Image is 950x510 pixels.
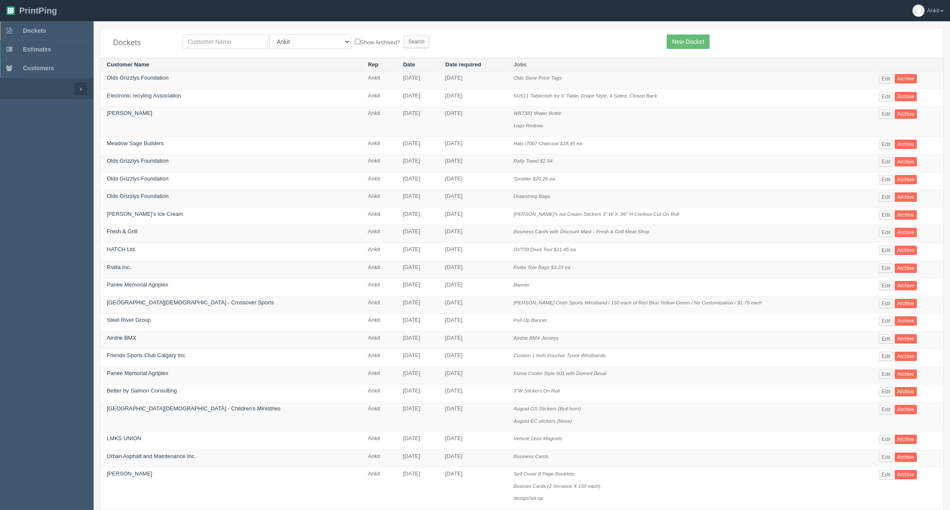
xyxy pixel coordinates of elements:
[879,109,893,119] a: Edit
[879,246,893,255] a: Edit
[397,261,439,278] td: [DATE]
[107,470,152,477] a: [PERSON_NAME]
[361,384,396,402] td: Ankit
[107,335,136,341] a: Airdrie BMX
[107,435,141,441] a: LMKS UNION
[439,349,507,367] td: [DATE]
[361,296,396,314] td: Ankit
[895,281,917,290] a: Archive
[107,92,181,99] a: Electronic recyling Association
[879,228,893,237] a: Edit
[879,92,893,101] a: Edit
[439,432,507,450] td: [DATE]
[514,370,606,376] i: Kuma Cooler Style 601 with Domed Decal
[879,453,893,462] a: Edit
[514,193,550,199] i: Drawstring Bags
[361,207,396,225] td: Ankit
[895,352,917,361] a: Archive
[361,278,396,296] td: Ankit
[439,261,507,278] td: [DATE]
[514,495,543,501] i: design/set up
[23,27,46,34] span: Dockets
[107,370,168,376] a: Panee Memorial Agriplex
[397,207,439,225] td: [DATE]
[879,435,893,444] a: Edit
[514,110,561,116] i: WB7381 Water Bottle
[107,352,187,358] a: Friends Sports Club Calgary Inc.
[913,5,924,17] img: avatar_default-7531ab5dedf162e01f1e0bb0964e6a185e93c5c22dfe317fb01d7f8cd2b1632c.jpg
[355,39,360,44] input: Show Archived?
[895,109,917,119] a: Archive
[107,246,136,252] a: HATCH Ltd.
[361,72,396,89] td: Ankit
[107,387,177,394] a: Better by Salmon Consulting
[397,432,439,450] td: [DATE]
[439,314,507,332] td: [DATE]
[361,349,396,367] td: Ankit
[879,140,893,149] a: Edit
[439,384,507,402] td: [DATE]
[439,331,507,349] td: [DATE]
[895,246,917,255] a: Archive
[439,243,507,261] td: [DATE]
[397,190,439,208] td: [DATE]
[514,264,570,270] i: Rviita Tote Bags $3.23 ea
[895,264,917,273] a: Archive
[397,172,439,190] td: [DATE]
[879,352,893,361] a: Edit
[355,37,400,47] label: Show Archived?
[439,278,507,296] td: [DATE]
[895,387,917,396] a: Archive
[23,46,51,53] span: Estimates
[361,331,396,349] td: Ankit
[879,157,893,166] a: Edit
[107,405,280,412] a: [GEOGRAPHIC_DATA][DEMOGRAPHIC_DATA] - Children's Ministries
[507,58,873,72] th: Jobs
[439,155,507,172] td: [DATE]
[514,317,547,323] i: Pull-Up Banner
[107,453,196,459] a: Urban Asphalt and Maintenance Inc.
[895,192,917,202] a: Archive
[879,405,893,414] a: Edit
[107,193,168,199] a: Olds Grizzlys Foundation
[895,470,917,479] a: Archive
[439,367,507,384] td: [DATE]
[895,92,917,101] a: Archive
[514,471,574,476] i: Self Cover 8 Page Booklets
[439,137,507,155] td: [DATE]
[107,281,168,288] a: Panee Memorial Agriplex
[514,246,576,252] i: DVT09 Divot Tool $11.45 ea
[397,72,439,89] td: [DATE]
[879,175,893,184] a: Edit
[514,123,543,128] i: Logo Redraw
[397,331,439,349] td: [DATE]
[107,264,131,270] a: Rviita Inc.
[361,314,396,332] td: Ankit
[514,176,555,181] i: Tumbler $20.26 ea
[404,35,429,48] input: Search
[514,229,649,234] i: Business Cards with Discount Mark - Fresh & Grill Meat Shop
[514,406,581,411] i: August GS Stickers (Bull horn)
[113,39,170,47] h4: Dockets
[895,210,917,220] a: Archive
[397,107,439,137] td: [DATE]
[514,483,600,489] i: Busines Cards (2 Versions X 150 each)
[879,74,893,83] a: Edit
[23,65,54,72] span: Customers
[439,107,507,137] td: [DATE]
[107,299,274,306] a: [GEOGRAPHIC_DATA][DEMOGRAPHIC_DATA] - Crossover Sports
[361,89,396,107] td: Ankit
[368,61,379,68] a: Rep
[397,296,439,314] td: [DATE]
[6,6,15,15] img: logo-3e63b451c926e2ac314895c53de4908e5d424f24456219fb08d385ab2e579770.png
[895,370,917,379] a: Archive
[879,299,893,308] a: Edit
[879,334,893,344] a: Edit
[895,299,917,308] a: Archive
[667,34,710,49] a: New Docket
[397,155,439,172] td: [DATE]
[361,243,396,261] td: Ankit
[439,89,507,107] td: [DATE]
[397,367,439,384] td: [DATE]
[397,450,439,467] td: [DATE]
